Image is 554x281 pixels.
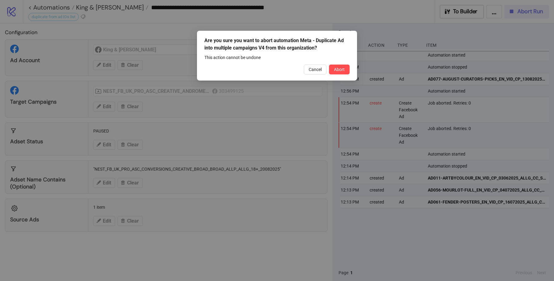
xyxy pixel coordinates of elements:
[204,37,350,52] div: Are you sure you want to abort automation Meta - Duplicate Ad into multiple campaigns V4 from thi...
[329,65,350,74] button: Abort
[334,67,345,72] span: Abort
[204,54,350,61] div: This action cannot be undone
[309,67,322,72] span: Cancel
[304,65,327,74] button: Cancel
